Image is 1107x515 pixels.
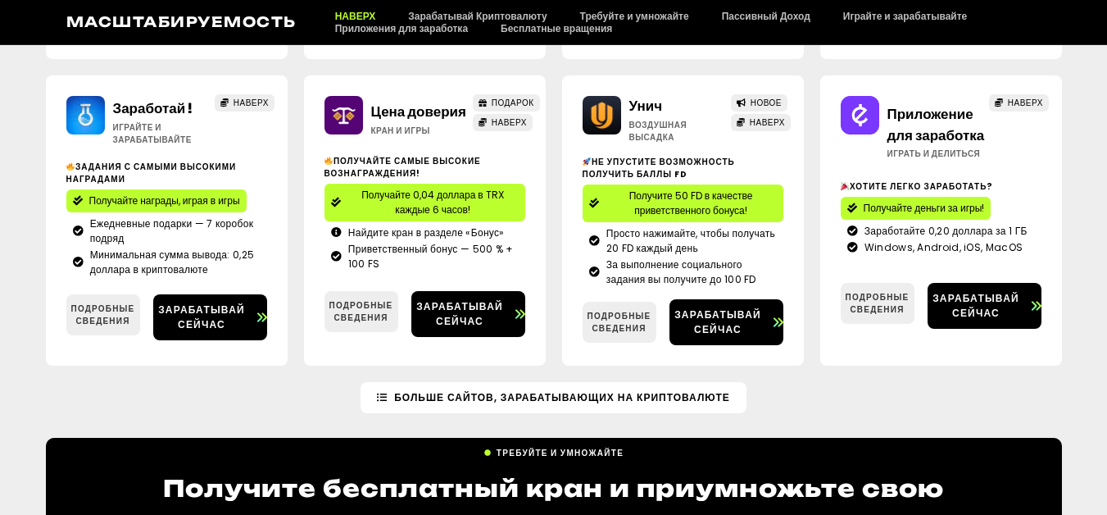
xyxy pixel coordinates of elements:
[324,291,398,332] a: Подробные сведения
[153,294,267,340] a: Зарабатывай сейчас
[887,148,990,160] h2: Играть и делиться
[583,157,591,166] img: 🚀
[887,106,985,144] a: Приложение для заработка
[705,10,827,22] a: Пассивный Доход
[324,157,333,165] img: 🔥
[89,194,240,208] span: Получайте награды, играя в игры
[841,180,1041,193] h2: Хотите легко заработать?
[411,299,509,329] span: Зарабатывай сейчас
[66,162,75,171] img: 🔥
[371,125,474,137] h2: Кран и игры
[411,291,525,337] a: Зарабатывай сейчас
[86,216,261,246] span: Ежедневные подарки — 7 коробок подряд
[583,302,656,343] a: Подробные сведения
[492,97,534,109] span: ПОДАРОК
[66,294,140,335] a: Подробные сведения
[731,94,787,112] a: НОВОЕ
[841,291,914,316] span: Подробные сведения
[860,240,1023,255] span: Windows, Android, iOS, MacOS
[113,121,216,146] h2: Играйте и зарабатывайте
[583,156,783,180] h2: Не упустите возможность получить баллы Fd
[989,94,1049,112] a: НАВЕРХ
[629,98,663,115] a: Унич
[602,257,777,287] span: За выполнение социального задания вы получите до 100 FD
[319,10,392,22] a: НАВЕРХ
[928,283,1041,329] a: Зарабатывай сейчас
[319,22,484,34] a: Приложения для заработка
[66,303,140,327] span: Подробные сведения
[324,155,525,180] h2: Получайте самые высокие вознаграждения!
[606,189,777,218] span: Получите 50 FD в качестве приветственного бонуса!
[319,10,1041,34] nav: Меню
[392,10,563,22] a: Зарабатывай Криптовалюту
[344,242,519,271] span: Приветственный бонус — 500 % + 100 FS
[394,390,730,405] span: Больше Сайтов, Зарабатывающих на Криптовалюте
[473,114,533,131] a: НАВЕРХ
[473,94,539,112] a: ПОДАРОК
[497,447,624,459] span: Требуйте и умножайте
[66,13,297,30] a: Масштабируемость
[841,197,991,220] a: Получайте деньги за игры!
[750,116,785,129] span: НАВЕРХ
[1008,97,1043,109] span: НАВЕРХ
[860,224,1028,239] span: Заработайте 0,20 доллара за 1 ГБ
[153,303,251,332] span: Зарабатывай сейчас
[629,119,732,144] h2: Воздушная высадка
[344,226,505,240] span: Найдите кран в разделе «Бонус»
[215,94,274,112] a: НАВЕРХ
[583,310,656,335] span: Подробные сведения
[864,201,985,216] span: Получайте деньги за игры!
[234,97,269,109] span: НАВЕРХ
[583,185,783,222] a: Получите 50 FD в качестве приветственного бонуса!
[113,100,193,117] a: Заработай !
[86,248,261,277] span: Минимальная сумма вывода: 0,25 доллара в криптовалюте
[347,188,519,217] span: Получайте 0,04 доллара в TRX каждые 6 часов!
[483,440,624,459] a: Требуйте и умножайте
[731,114,791,131] a: НАВЕРХ
[827,10,983,22] a: Играйте и зарабатывайте
[928,291,1025,321] span: Зарабатывай сейчас
[841,283,914,324] a: Подробные сведения
[66,189,247,212] a: Получайте награды, играя в игры
[371,103,466,121] a: Цена доверия
[669,299,783,345] a: Зарабатывай сейчас
[841,182,849,190] img: 🎉
[602,226,777,256] span: Просто нажимайте, чтобы получать 20 FD каждый день
[564,10,705,22] a: Требуйте и умножайте
[324,184,525,221] a: Получайте 0,04 доллара в TRX каждые 6 часов!
[66,161,267,185] h2: Задания с самыми высокими наградами
[751,97,782,109] span: НОВОЕ
[492,116,527,129] span: НАВЕРХ
[484,22,628,34] a: Бесплатные вращения
[324,299,398,324] span: Подробные сведения
[669,308,767,337] span: Зарабатывай сейчас
[361,382,746,413] a: Больше Сайтов, Зарабатывающих на Криптовалюте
